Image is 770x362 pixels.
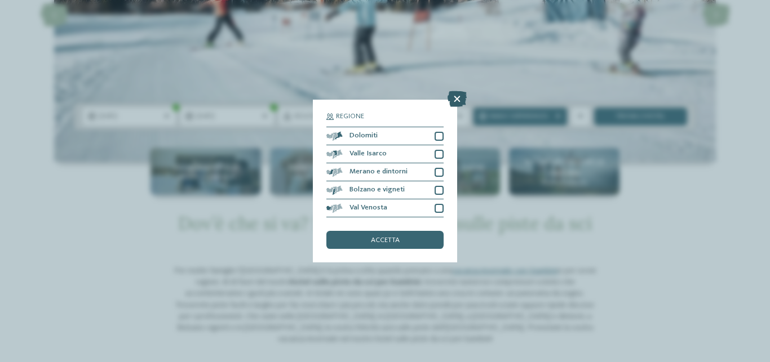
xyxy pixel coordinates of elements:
[349,150,387,158] span: Valle Isarco
[349,204,387,212] span: Val Venosta
[371,237,400,244] span: accetta
[349,168,408,176] span: Merano e dintorni
[349,132,378,140] span: Dolomiti
[336,113,364,120] span: Regione
[349,186,405,194] span: Bolzano e vigneti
